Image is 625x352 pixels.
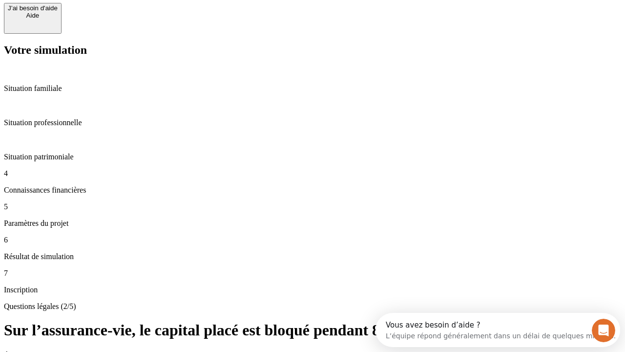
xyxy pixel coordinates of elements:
p: Résultat de simulation [4,252,621,261]
div: Vous avez besoin d’aide ? [10,8,240,16]
p: Connaissances financières [4,186,621,195]
p: Situation patrimoniale [4,153,621,161]
h1: Sur l’assurance-vie, le capital placé est bloqué pendant 8 ans ? [4,321,621,339]
h2: Votre simulation [4,44,621,57]
p: Inscription [4,286,621,294]
p: 5 [4,202,621,211]
p: Paramètres du projet [4,219,621,228]
p: Situation familiale [4,84,621,93]
p: 7 [4,269,621,278]
div: Ouvrir le Messenger Intercom [4,4,269,31]
iframe: Intercom live chat [592,319,615,342]
button: J’ai besoin d'aideAide [4,3,62,34]
div: Aide [8,12,58,19]
p: 6 [4,236,621,244]
p: Situation professionnelle [4,118,621,127]
p: Questions légales (2/5) [4,302,621,311]
iframe: Intercom live chat discovery launcher [375,313,620,347]
p: 4 [4,169,621,178]
div: L’équipe répond généralement dans un délai de quelques minutes. [10,16,240,26]
div: J’ai besoin d'aide [8,4,58,12]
